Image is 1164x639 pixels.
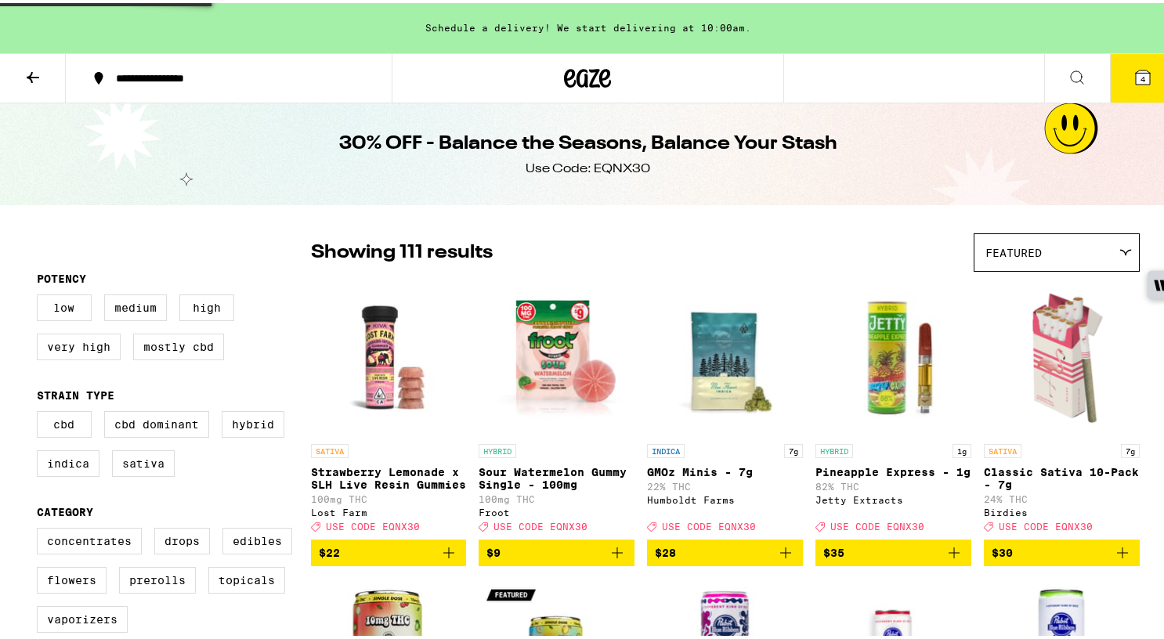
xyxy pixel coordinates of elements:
[647,276,803,536] a: Open page for GMOz Minis - 7g from Humboldt Farms
[222,408,284,435] label: Hybrid
[647,492,803,502] div: Humboldt Farms
[112,447,175,474] label: Sativa
[311,276,467,433] img: Lost Farm - Strawberry Lemonade x SLH Live Resin Gummies
[815,536,971,563] button: Add to bag
[984,491,1140,501] p: 24% THC
[647,463,803,475] p: GMOz Minis - 7g
[984,276,1140,433] img: Birdies - Classic Sativa 10-Pack - 7g
[647,276,803,433] img: Humboldt Farms - GMOz Minis - 7g
[815,478,971,489] p: 82% THC
[823,543,844,556] span: $35
[486,543,501,556] span: $9
[662,518,756,529] span: USE CODE EQNX30
[479,536,634,563] button: Add to bag
[999,518,1093,529] span: USE CODE EQNX30
[37,386,114,399] legend: Strain Type
[208,564,285,590] label: Topicals
[104,291,167,318] label: Medium
[37,408,92,435] label: CBD
[479,441,516,455] p: HYBRID
[179,291,234,318] label: High
[992,543,1013,556] span: $30
[647,478,803,489] p: 22% THC
[9,11,113,23] span: Hi. Need any help?
[37,330,121,357] label: Very High
[326,518,420,529] span: USE CODE EQNX30
[104,408,209,435] label: CBD Dominant
[647,536,803,563] button: Add to bag
[133,330,224,357] label: Mostly CBD
[154,525,210,551] label: Drops
[984,536,1140,563] button: Add to bag
[784,441,803,455] p: 7g
[830,518,924,529] span: USE CODE EQNX30
[815,276,971,433] img: Jetty Extracts - Pineapple Express - 1g
[984,504,1140,514] div: Birdies
[1121,441,1140,455] p: 7g
[526,157,650,175] div: Use Code: EQNX30
[311,236,493,263] p: Showing 111 results
[985,244,1042,256] span: Featured
[222,525,292,551] label: Edibles
[984,276,1140,536] a: Open page for Classic Sativa 10-Pack - 7g from Birdies
[984,463,1140,488] p: Classic Sativa 10-Pack - 7g
[37,503,93,515] legend: Category
[493,518,587,529] span: USE CODE EQNX30
[815,276,971,536] a: Open page for Pineapple Express - 1g from Jetty Extracts
[311,276,467,536] a: Open page for Strawberry Lemonade x SLH Live Resin Gummies from Lost Farm
[311,504,467,514] div: Lost Farm
[37,525,142,551] label: Concentrates
[37,291,92,318] label: Low
[37,564,107,590] label: Flowers
[815,492,971,502] div: Jetty Extracts
[311,463,467,488] p: Strawberry Lemonade x SLH Live Resin Gummies
[815,441,853,455] p: HYBRID
[479,463,634,488] p: Sour Watermelon Gummy Single - 100mg
[1141,71,1145,81] span: 4
[479,276,634,433] img: Froot - Sour Watermelon Gummy Single - 100mg
[655,543,676,556] span: $28
[37,269,86,282] legend: Potency
[479,504,634,514] div: Froot
[311,536,467,563] button: Add to bag
[647,441,685,455] p: INDICA
[815,463,971,475] p: Pineapple Express - 1g
[311,491,467,501] p: 100mg THC
[119,564,196,590] label: Prerolls
[37,447,99,474] label: Indica
[953,441,971,455] p: 1g
[311,441,349,455] p: SATIVA
[339,128,837,154] h1: 30% OFF - Balance the Seasons, Balance Your Stash
[984,441,1021,455] p: SATIVA
[479,276,634,536] a: Open page for Sour Watermelon Gummy Single - 100mg from Froot
[479,491,634,501] p: 100mg THC
[37,603,128,630] label: Vaporizers
[319,543,340,556] span: $22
